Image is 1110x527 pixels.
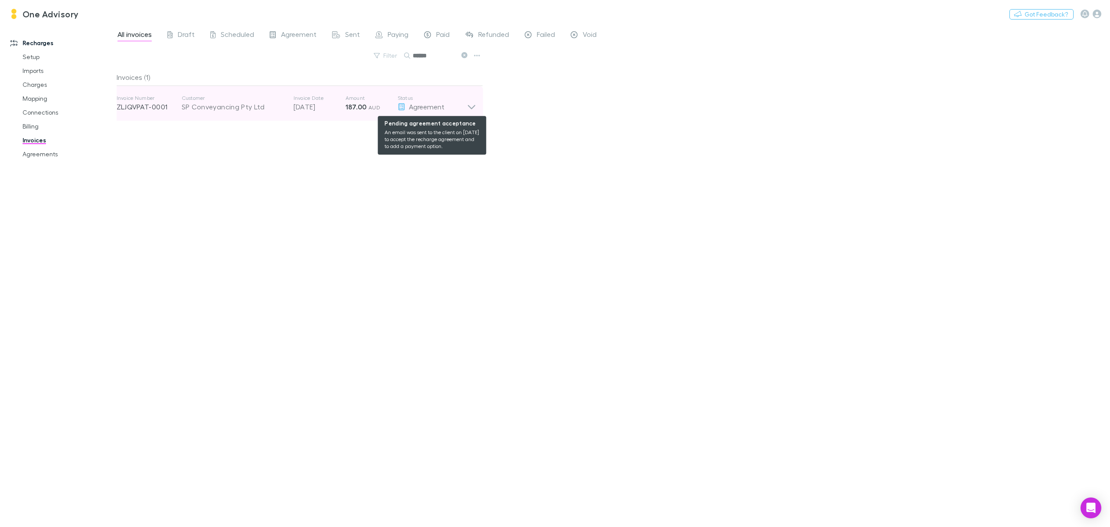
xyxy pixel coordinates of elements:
div: Invoice NumberZLJQVPAT-0001CustomerSP Conveyancing Pty LtdInvoice Date[DATE]Amount187.00 AUDStatus [110,86,483,121]
a: Billing [14,119,124,133]
p: Invoice Date [294,95,346,102]
a: Connections [14,105,124,119]
span: Refunded [478,30,509,41]
span: Paid [436,30,450,41]
p: ZLJQVPAT-0001 [117,102,182,112]
span: Draft [178,30,195,41]
a: Imports [14,64,124,78]
span: Failed [537,30,555,41]
img: One Advisory's Logo [9,9,19,19]
span: Paying [388,30,408,41]
button: Got Feedback? [1009,9,1074,20]
h3: One Advisory [23,9,79,19]
span: Scheduled [221,30,254,41]
div: SP Conveyancing Pty Ltd [182,102,285,112]
strong: 187.00 [346,102,367,111]
a: Setup [14,50,124,64]
a: Mapping [14,92,124,105]
span: All invoices [118,30,152,41]
p: Customer [182,95,285,102]
span: AUD [369,104,380,111]
p: Invoice Number [117,95,182,102]
div: Open Intercom Messenger [1081,497,1101,518]
button: Filter [369,50,402,61]
p: Status [398,95,467,102]
a: Agreements [14,147,124,161]
span: Sent [345,30,360,41]
a: Invoices [14,133,124,147]
span: Agreement [409,102,444,111]
a: Charges [14,78,124,92]
p: [DATE] [294,102,346,112]
a: Recharges [2,36,124,50]
p: Amount [346,95,398,102]
span: Void [583,30,597,41]
a: One Advisory [3,3,84,24]
span: Agreement [281,30,317,41]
